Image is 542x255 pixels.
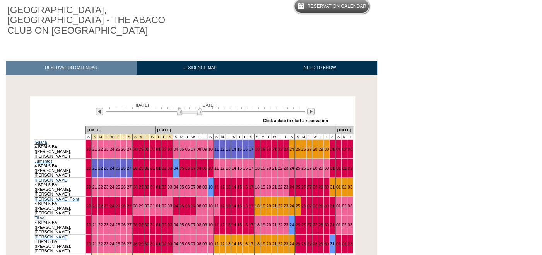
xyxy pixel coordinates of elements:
a: 18 [255,147,260,151]
a: 20 [86,166,91,170]
a: 24 [109,241,114,246]
a: 21 [272,185,277,189]
span: [DATE] [202,103,215,107]
a: 21 [272,166,277,170]
a: 10 [208,204,213,208]
a: 05 [180,223,184,227]
a: 25 [115,241,120,246]
a: 24 [289,185,294,189]
a: 22 [98,147,103,151]
a: 01 [336,166,341,170]
a: 22 [98,223,103,227]
a: 03 [168,204,172,208]
a: 24 [109,223,114,227]
a: 08 [197,204,201,208]
a: 15 [237,204,242,208]
a: 24 [109,166,114,170]
a: 23 [104,147,109,151]
a: 15 [237,185,242,189]
a: 24 [289,166,294,170]
a: 30 [145,185,149,189]
a: 21 [272,223,277,227]
a: 27 [307,204,312,208]
a: 25 [115,166,120,170]
a: 27 [127,204,132,208]
a: 04 [174,185,178,189]
a: 27 [307,147,312,151]
a: 04 [174,223,178,227]
a: 03 [168,185,172,189]
a: 28 [133,185,138,189]
a: 26 [121,185,126,189]
a: 02 [342,147,347,151]
a: 28 [133,223,138,227]
a: 21 [272,204,277,208]
h1: [GEOGRAPHIC_DATA], [GEOGRAPHIC_DATA] - THE ABACO CLUB ON [GEOGRAPHIC_DATA] [6,3,179,37]
a: 20 [267,166,271,170]
a: 14 [231,223,236,227]
a: 21 [92,241,97,246]
a: 31 [150,166,155,170]
a: 13 [226,204,231,208]
a: 05 [180,204,184,208]
a: 30 [145,147,149,151]
a: 21 [92,204,97,208]
a: 13 [226,223,231,227]
a: 08 [197,223,201,227]
a: 13 [226,185,231,189]
a: 01 [156,166,161,170]
a: 02 [162,185,166,189]
a: 15 [237,147,242,151]
a: 11 [214,204,219,208]
a: 29 [318,241,323,246]
a: 07 [191,204,195,208]
a: 25 [115,147,120,151]
a: 31 [150,185,155,189]
td: Christmas [109,134,115,140]
a: 03 [168,223,172,227]
a: 14 [231,241,236,246]
a: 22 [278,241,282,246]
a: 18 [255,223,260,227]
a: 23 [284,204,288,208]
a: 03 [348,185,352,189]
a: 20 [86,241,91,246]
a: 25 [296,241,300,246]
a: 27 [127,223,132,227]
a: 10 [208,185,213,189]
a: [PERSON_NAME] [35,178,69,182]
a: 12 [220,241,225,246]
a: 23 [284,241,288,246]
a: 06 [185,223,190,227]
a: 17 [249,223,253,227]
a: 20 [86,147,91,151]
a: 23 [284,166,288,170]
a: 07 [191,147,195,151]
a: 28 [313,204,317,208]
a: 07 [191,223,195,227]
a: 31 [150,223,155,227]
a: 31 [330,166,335,170]
a: 05 [180,185,184,189]
a: 31 [150,204,155,208]
a: 23 [104,185,109,189]
a: 16 [243,147,248,151]
a: 16 [243,166,248,170]
a: 13 [226,166,231,170]
a: 01 [156,147,161,151]
a: 23 [284,185,288,189]
a: 03 [168,241,172,246]
a: 30 [324,223,329,227]
a: 17 [249,166,253,170]
a: 20 [267,185,271,189]
a: 18 [255,185,260,189]
a: 30 [145,241,149,246]
a: 30 [145,166,149,170]
a: 28 [133,166,138,170]
a: 02 [162,166,166,170]
a: 11 [214,166,219,170]
a: 18 [255,204,260,208]
a: 11 [214,223,219,227]
a: 20 [86,223,91,227]
a: 22 [98,241,103,246]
